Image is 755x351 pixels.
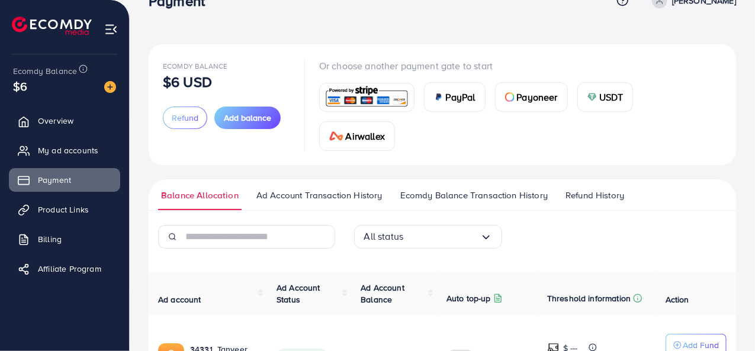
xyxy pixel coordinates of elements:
[446,291,491,305] p: Auto top-up
[361,282,404,305] span: Ad Account Balance
[38,233,62,245] span: Billing
[13,65,77,77] span: Ecomdy Balance
[403,227,480,246] input: Search for option
[9,109,120,133] a: Overview
[319,59,722,73] p: Or choose another payment gate to start
[495,82,568,112] a: cardPayoneer
[104,81,116,93] img: image
[446,90,476,104] span: PayPal
[256,189,383,202] span: Ad Account Transaction History
[547,291,631,305] p: Threshold information
[9,139,120,162] a: My ad accounts
[323,85,410,110] img: card
[9,168,120,192] a: Payment
[9,227,120,251] a: Billing
[346,129,385,143] span: Airwallex
[517,90,558,104] span: Payoneer
[163,61,227,71] span: Ecomdy Balance
[319,83,415,112] a: card
[319,121,395,151] a: cardAirwallex
[38,144,98,156] span: My ad accounts
[705,298,746,342] iframe: Chat
[505,92,515,102] img: card
[599,90,624,104] span: USDT
[424,82,486,112] a: cardPayPal
[354,225,502,249] div: Search for option
[566,189,624,202] span: Refund History
[277,282,320,305] span: Ad Account Status
[38,174,71,186] span: Payment
[9,198,120,221] a: Product Links
[104,22,118,36] img: menu
[214,107,281,129] button: Add balance
[163,75,212,89] p: $6 USD
[38,115,73,127] span: Overview
[9,257,120,281] a: Affiliate Program
[364,227,404,246] span: All status
[172,112,198,124] span: Refund
[161,189,239,202] span: Balance Allocation
[577,82,634,112] a: cardUSDT
[38,263,101,275] span: Affiliate Program
[666,294,689,305] span: Action
[400,189,548,202] span: Ecomdy Balance Transaction History
[587,92,597,102] img: card
[12,17,92,35] img: logo
[38,204,89,215] span: Product Links
[13,78,27,95] span: $6
[163,107,207,129] button: Refund
[224,112,271,124] span: Add balance
[329,131,343,141] img: card
[158,294,201,305] span: Ad account
[434,92,444,102] img: card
